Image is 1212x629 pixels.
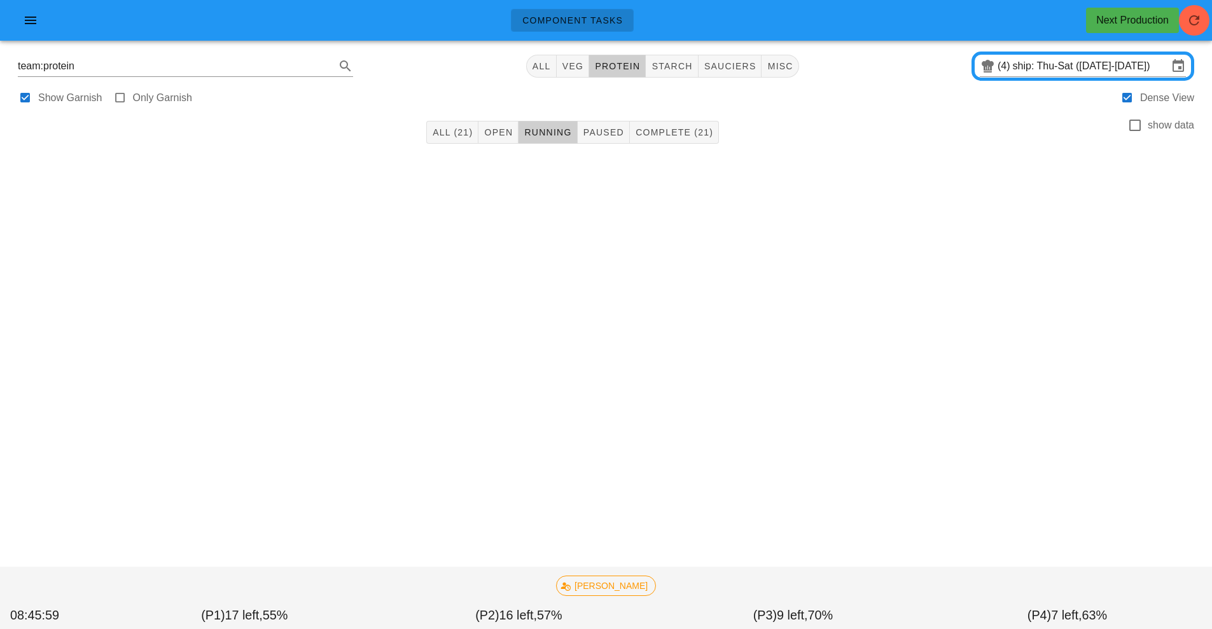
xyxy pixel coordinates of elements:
span: veg [562,61,584,71]
label: show data [1148,119,1194,132]
button: veg [557,55,590,78]
button: All [526,55,557,78]
span: Component Tasks [522,15,623,25]
span: starch [651,61,692,71]
span: All (21) [432,127,473,137]
label: Show Garnish [38,92,102,104]
span: Paused [583,127,624,137]
button: starch [646,55,698,78]
a: Component Tasks [511,9,634,32]
button: Complete (21) [630,121,719,144]
span: Running [524,127,571,137]
span: protein [594,61,640,71]
label: Dense View [1140,92,1194,104]
label: Only Garnish [133,92,192,104]
button: misc [762,55,798,78]
span: sauciers [704,61,756,71]
button: Open [478,121,519,144]
div: (4) [998,60,1013,73]
button: All (21) [426,121,478,144]
button: Running [519,121,577,144]
button: protein [589,55,646,78]
span: misc [767,61,793,71]
span: Complete (21) [635,127,713,137]
button: sauciers [699,55,762,78]
div: Next Production [1096,13,1169,28]
button: Paused [578,121,630,144]
span: All [532,61,551,71]
span: Open [484,127,513,137]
